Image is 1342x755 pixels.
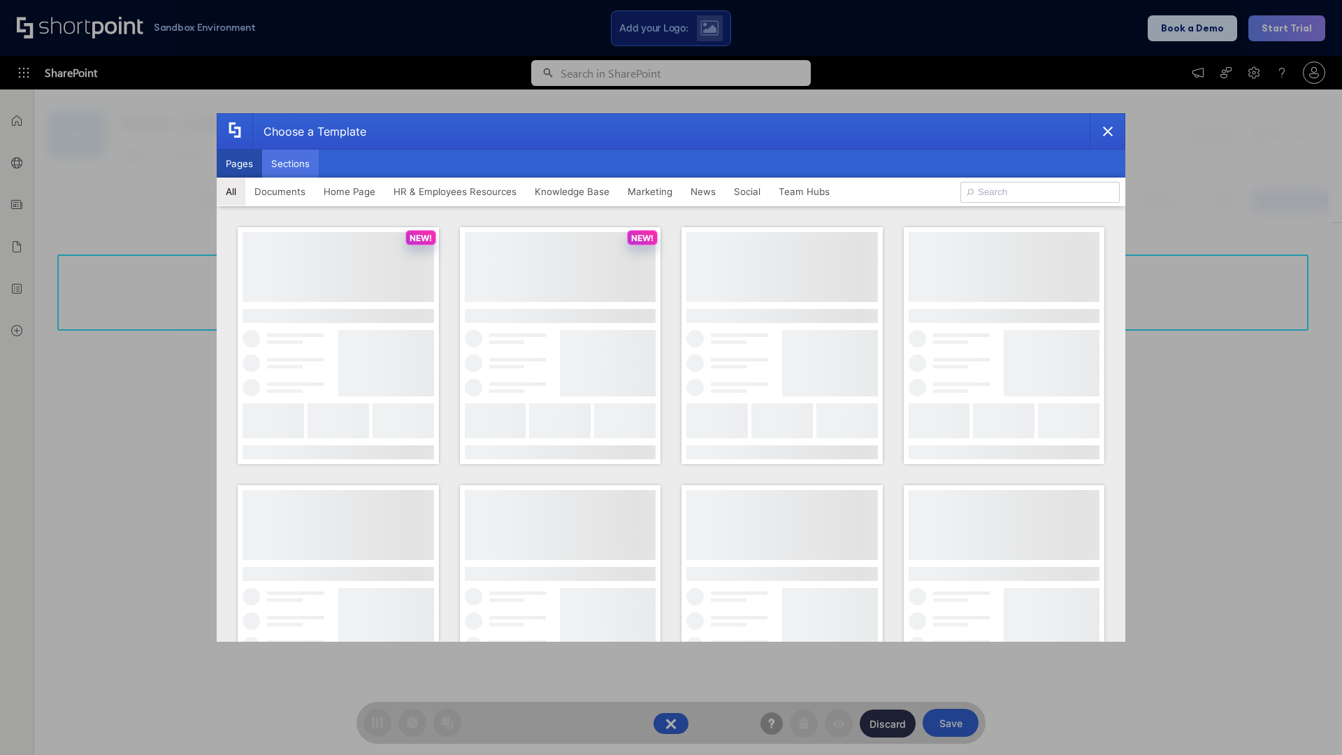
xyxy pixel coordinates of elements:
iframe: Chat Widget [1272,688,1342,755]
button: Knowledge Base [526,178,619,206]
div: template selector [217,113,1125,642]
button: Marketing [619,178,681,206]
button: Sections [262,150,319,178]
button: Social [725,178,770,206]
input: Search [960,182,1120,203]
button: HR & Employees Resources [384,178,526,206]
div: Choose a Template [252,114,366,149]
p: NEW! [410,233,432,243]
button: Pages [217,150,262,178]
button: Home Page [315,178,384,206]
p: NEW! [631,233,654,243]
button: News [681,178,725,206]
button: Team Hubs [770,178,839,206]
button: All [217,178,245,206]
button: Documents [245,178,315,206]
